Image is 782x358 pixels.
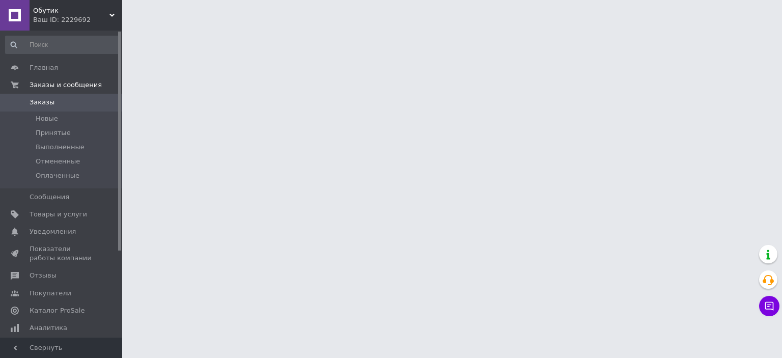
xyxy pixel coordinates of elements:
[36,114,58,123] span: Новые
[36,143,85,152] span: Выполненные
[30,306,85,315] span: Каталог ProSale
[36,171,79,180] span: Оплаченные
[33,6,109,15] span: Обутик
[30,271,57,280] span: Отзывы
[30,98,54,107] span: Заказы
[30,289,71,298] span: Покупатели
[5,36,120,54] input: Поиск
[30,192,69,202] span: Сообщения
[759,296,779,316] button: Чат с покупателем
[30,210,87,219] span: Товары и услуги
[30,323,67,333] span: Аналитика
[30,63,58,72] span: Главная
[30,244,94,263] span: Показатели работы компании
[30,227,76,236] span: Уведомления
[36,128,71,137] span: Принятые
[30,80,102,90] span: Заказы и сообщения
[33,15,122,24] div: Ваш ID: 2229692
[36,157,80,166] span: Отмененные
